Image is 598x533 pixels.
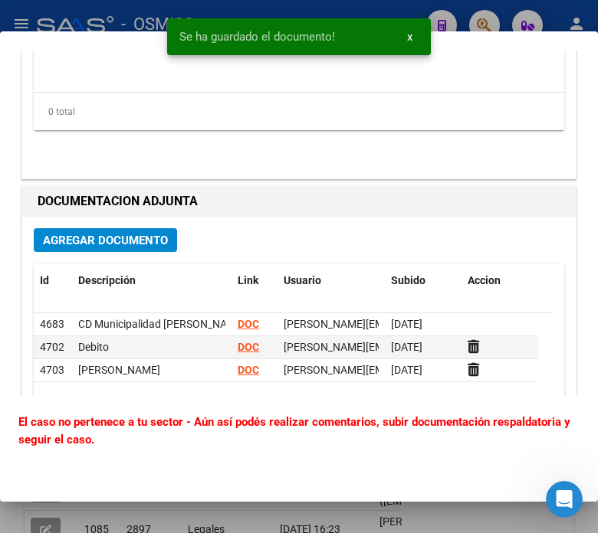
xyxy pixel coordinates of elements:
[78,318,349,330] span: CD Municipalidad [PERSON_NAME][GEOGRAPHIC_DATA]
[238,341,259,353] a: DOC
[78,341,109,353] span: Debito
[40,361,66,379] div: 4703
[546,481,583,518] iframe: Intercom live chat
[407,30,412,44] span: x
[385,264,462,297] datatable-header-cell: Subido
[391,274,426,286] span: Subido
[391,341,422,353] span: [DATE]
[78,274,136,286] span: Descripción
[40,274,49,286] span: Id
[238,364,259,376] a: DOC
[395,23,425,51] button: x
[34,228,177,252] button: Agregar Documento
[462,264,538,297] datatable-header-cell: Accion
[72,264,232,297] datatable-header-cell: Descripción
[278,264,385,297] datatable-header-cell: Usuario
[391,318,422,330] span: [DATE]
[43,234,168,247] span: Agregar Documento
[34,264,72,297] datatable-header-cell: Id
[40,316,66,333] div: 4683
[468,274,501,286] span: Accion
[40,338,66,356] div: 4702
[78,364,160,376] span: [PERSON_NAME]
[34,93,564,131] div: 0 total
[238,274,258,286] span: Link
[38,192,560,211] h1: DOCUMENTACION ADJUNTA
[179,29,335,44] span: Se ha guardado el documento!
[18,415,570,446] b: El caso no pertenece a tu sector - Aún así podés realizar comentarios, subir documentación respal...
[391,364,422,376] span: [DATE]
[284,274,321,286] span: Usuario
[232,264,278,297] datatable-header-cell: Link
[238,318,259,330] a: DOC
